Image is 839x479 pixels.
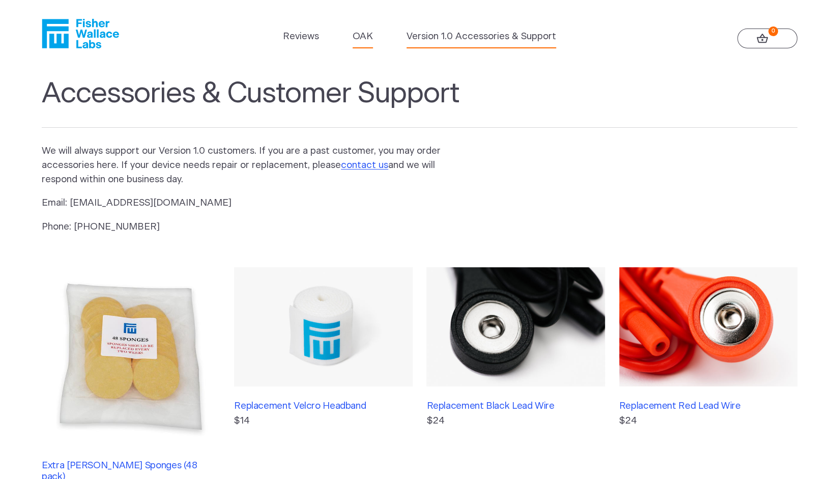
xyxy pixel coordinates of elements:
[426,414,604,428] p: $24
[234,401,405,412] h3: Replacement Velcro Headband
[619,414,797,428] p: $24
[42,144,457,187] p: We will always support our Version 1.0 customers. If you are a past customer, you may order acces...
[341,160,388,170] a: contact us
[234,267,412,386] img: Replacement Velcro Headband
[737,29,797,49] a: 0
[42,77,797,128] h1: Accessories & Customer Support
[42,267,220,445] img: Extra Fisher Wallace Sponges (48 pack)
[42,220,457,234] p: Phone: [PHONE_NUMBER]
[619,401,790,412] h3: Replacement Red Lead Wire
[353,30,373,44] a: OAK
[234,414,412,428] p: $14
[42,19,119,48] a: Fisher Wallace
[283,30,319,44] a: Reviews
[619,267,797,386] img: Replacement Red Lead Wire
[407,30,556,44] a: Version 1.0 Accessories & Support
[42,196,457,210] p: Email: [EMAIL_ADDRESS][DOMAIN_NAME]
[768,26,778,36] strong: 0
[426,267,604,386] img: Replacement Black Lead Wire
[426,401,597,412] h3: Replacement Black Lead Wire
